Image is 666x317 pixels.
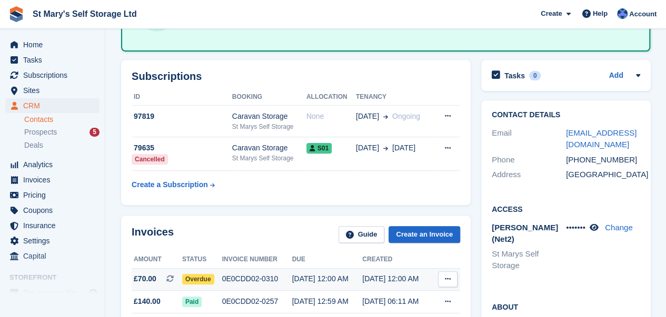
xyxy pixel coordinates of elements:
[134,273,156,284] span: £70.00
[232,89,306,106] th: Booking
[356,89,434,106] th: Tenancy
[5,83,100,98] a: menu
[132,70,460,83] h2: Subscriptions
[492,111,640,119] h2: Contact Details
[222,273,292,284] div: 0E0CDD02-0310
[389,226,460,243] a: Create an Invoice
[5,37,100,52] a: menu
[132,179,208,190] div: Create a Subscription
[132,175,215,195] a: Create a Subscription
[132,226,174,243] h2: Invoices
[566,169,640,181] div: [GEOGRAPHIC_DATA]
[5,157,100,172] a: menu
[24,127,57,137] span: Prospects
[356,142,379,154] span: [DATE]
[232,154,306,163] div: St Marys Self Storage
[5,188,100,202] a: menu
[23,83,86,98] span: Sites
[5,172,100,187] a: menu
[392,142,415,154] span: [DATE]
[9,272,105,283] span: Storefront
[24,140,100,151] a: Deals
[23,233,86,248] span: Settings
[5,203,100,218] a: menu
[134,296,161,307] span: £140.00
[132,154,168,165] div: Cancelled
[23,285,86,300] span: Pre-opening Site
[492,223,558,244] span: [PERSON_NAME] (Net2)
[24,140,43,150] span: Deals
[306,143,332,154] span: S01
[232,111,306,122] div: Caravan Storage
[23,157,86,172] span: Analytics
[566,223,585,232] span: •••••••
[292,296,363,307] div: [DATE] 12:59 AM
[5,68,100,83] a: menu
[232,142,306,154] div: Caravan Storage
[362,296,433,307] div: [DATE] 06:11 AM
[492,169,566,181] div: Address
[605,223,633,232] a: Change
[339,226,385,243] a: Guide
[182,251,222,268] th: Status
[23,98,86,113] span: CRM
[5,218,100,233] a: menu
[132,251,182,268] th: Amount
[182,296,202,307] span: Paid
[5,98,100,113] a: menu
[182,274,214,284] span: Overdue
[566,154,640,166] div: [PHONE_NUMBER]
[5,233,100,248] a: menu
[222,296,292,307] div: 0E0CDD02-0257
[5,53,100,67] a: menu
[306,89,356,106] th: Allocation
[132,142,232,154] div: 79635
[492,301,640,312] h2: About
[492,127,566,151] div: Email
[23,53,86,67] span: Tasks
[23,172,86,187] span: Invoices
[362,251,433,268] th: Created
[5,249,100,263] a: menu
[492,154,566,166] div: Phone
[492,248,566,272] li: St Marys Self Storage
[541,8,562,19] span: Create
[132,111,232,122] div: 97819
[23,188,86,202] span: Pricing
[87,287,100,299] a: Preview store
[629,9,657,19] span: Account
[292,273,363,284] div: [DATE] 12:00 AM
[306,111,356,122] div: None
[617,8,628,19] img: Matthew Keenan
[8,6,24,22] img: stora-icon-8386f47178a22dfd0bd8f6a31ec36ba5ce8667c1dd55bd0f319d3a0aa187defe.svg
[232,122,306,131] div: St Marys Self Storage
[23,37,86,52] span: Home
[28,5,141,23] a: St Mary's Self Storage Ltd
[362,273,433,284] div: [DATE] 12:00 AM
[529,71,541,80] div: 0
[222,251,292,268] th: Invoice number
[292,251,363,268] th: Due
[609,70,623,82] a: Add
[392,112,420,120] span: Ongoing
[566,128,637,149] a: [EMAIL_ADDRESS][DOMAIN_NAME]
[23,249,86,263] span: Capital
[132,89,232,106] th: ID
[23,218,86,233] span: Insurance
[24,115,100,125] a: Contacts
[492,203,640,214] h2: Access
[90,128,100,137] div: 5
[24,127,100,138] a: Prospects 5
[23,203,86,218] span: Coupons
[5,285,100,300] a: menu
[356,111,379,122] span: [DATE]
[23,68,86,83] span: Subscriptions
[593,8,608,19] span: Help
[504,71,525,80] h2: Tasks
